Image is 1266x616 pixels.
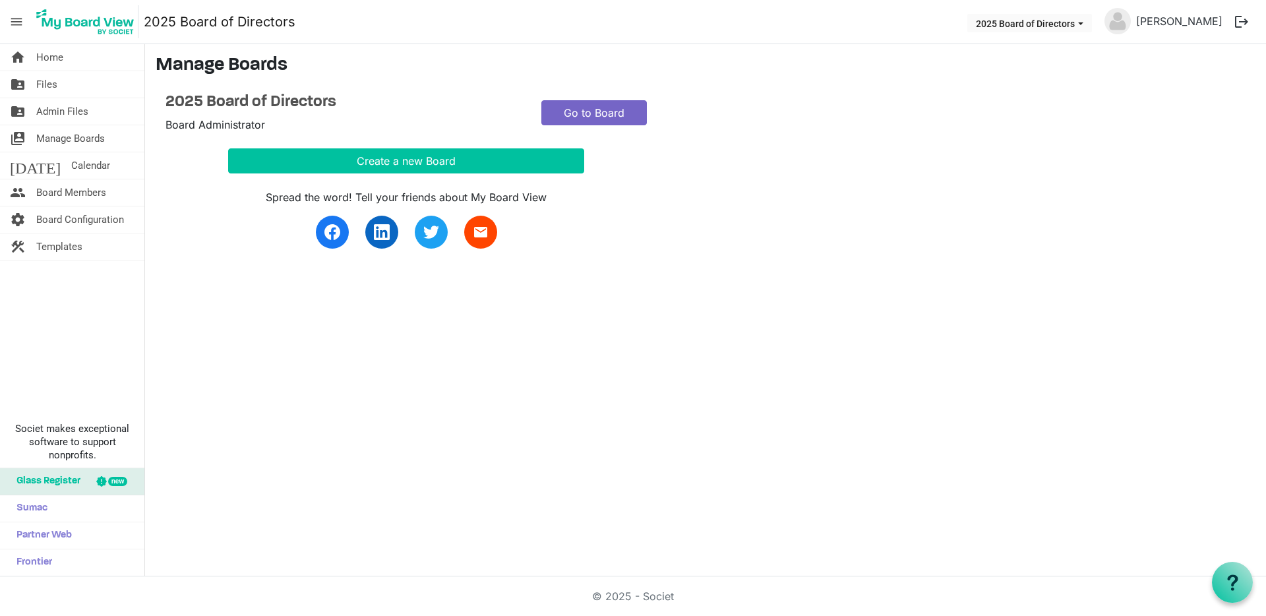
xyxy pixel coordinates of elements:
span: email [473,224,489,240]
span: Home [36,44,63,71]
a: 2025 Board of Directors [144,9,295,35]
button: 2025 Board of Directors dropdownbutton [967,14,1092,32]
img: twitter.svg [423,224,439,240]
img: My Board View Logo [32,5,138,38]
span: Board Configuration [36,206,124,233]
a: Go to Board [541,100,647,125]
span: home [10,44,26,71]
span: folder_shared [10,71,26,98]
span: Files [36,71,57,98]
a: email [464,216,497,249]
span: menu [4,9,29,34]
img: linkedin.svg [374,224,390,240]
span: Glass Register [10,468,80,495]
span: Sumac [10,495,47,522]
span: settings [10,206,26,233]
div: new [108,477,127,486]
h3: Manage Boards [156,55,1255,77]
a: © 2025 - Societ [592,590,674,603]
img: facebook.svg [324,224,340,240]
span: Partner Web [10,522,72,549]
span: Calendar [71,152,110,179]
a: [PERSON_NAME] [1131,8,1228,34]
div: Spread the word! Tell your friends about My Board View [228,189,584,205]
img: no-profile-picture.svg [1104,8,1131,34]
span: Board Administrator [166,118,265,131]
span: switch_account [10,125,26,152]
span: Admin Files [36,98,88,125]
span: [DATE] [10,152,61,179]
a: 2025 Board of Directors [166,93,522,112]
span: Societ makes exceptional software to support nonprofits. [6,422,138,462]
span: Templates [36,233,82,260]
span: construction [10,233,26,260]
a: My Board View Logo [32,5,144,38]
span: people [10,179,26,206]
span: Manage Boards [36,125,105,152]
span: Board Members [36,179,106,206]
button: logout [1228,8,1255,36]
span: Frontier [10,549,52,576]
button: Create a new Board [228,148,584,173]
span: folder_shared [10,98,26,125]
